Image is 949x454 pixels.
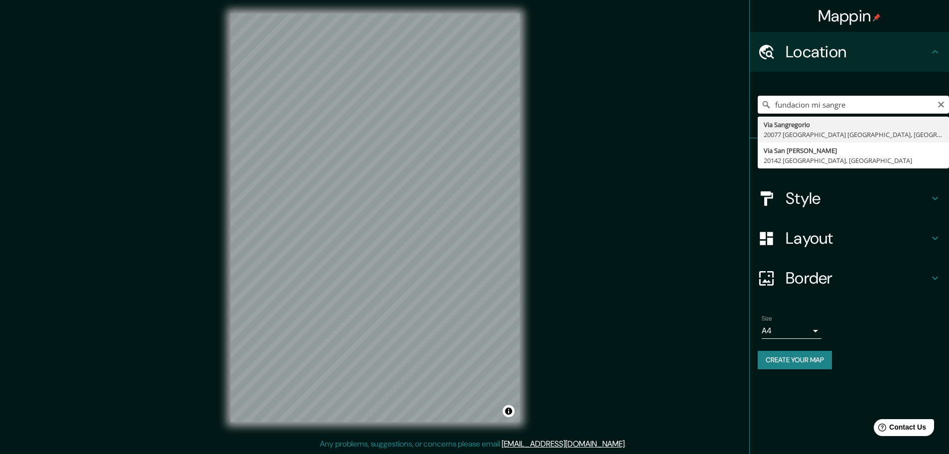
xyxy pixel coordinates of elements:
div: . [626,438,628,450]
div: Via Sangregorio [764,120,943,130]
div: Layout [750,218,949,258]
div: Location [750,32,949,72]
div: 20142 [GEOGRAPHIC_DATA], [GEOGRAPHIC_DATA] [764,155,943,165]
div: Via San [PERSON_NAME] [764,146,943,155]
h4: Mappin [818,6,881,26]
button: Toggle attribution [503,405,515,417]
h4: Location [786,42,929,62]
div: . [628,438,630,450]
div: Pins [750,139,949,178]
canvas: Map [231,13,520,422]
p: Any problems, suggestions, or concerns please email . [320,438,626,450]
h4: Pins [786,149,929,168]
h4: Border [786,268,929,288]
h4: Layout [786,228,929,248]
div: 20077 [GEOGRAPHIC_DATA] [GEOGRAPHIC_DATA], [GEOGRAPHIC_DATA] [764,130,943,140]
button: Clear [937,99,945,109]
div: Style [750,178,949,218]
input: Pick your city or area [758,96,949,114]
div: A4 [762,323,821,339]
img: pin-icon.png [873,13,881,21]
label: Size [762,314,772,323]
iframe: Help widget launcher [860,415,938,443]
h4: Style [786,188,929,208]
a: [EMAIL_ADDRESS][DOMAIN_NAME] [502,439,625,449]
button: Create your map [758,351,832,369]
div: Border [750,258,949,298]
